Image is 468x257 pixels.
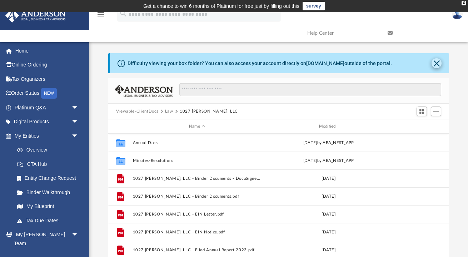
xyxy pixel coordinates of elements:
[96,10,105,19] i: menu
[264,229,393,236] div: [DATE]
[5,72,89,86] a: Tax Organizers
[264,158,393,164] div: [DATE] by ABA_NEST_APP
[10,171,89,186] a: Entity Change Request
[133,176,262,181] button: 1027 [PERSON_NAME], LLC - Binder Documents - DocuSigned.pdf
[302,19,382,47] a: Help Center
[133,230,262,234] button: 1027 [PERSON_NAME], LLC - EIN Notice.pdf
[96,14,105,19] a: menu
[41,88,57,99] div: NEW
[133,158,262,163] button: Minutes-Resolutions
[111,123,129,130] div: id
[264,211,393,218] div: [DATE]
[71,129,86,143] span: arrow_drop_down
[133,140,262,145] button: Annual Docs
[264,193,393,200] div: [DATE]
[10,185,89,199] a: Binder Walkthrough
[5,129,89,143] a: My Entitiesarrow_drop_down
[396,123,446,130] div: id
[5,44,89,58] a: Home
[133,123,261,130] div: Name
[143,2,299,10] div: Get a chance to win 6 months of Platinum for free just by filling out this
[452,9,463,19] img: User Pic
[133,194,262,199] button: 1027 [PERSON_NAME], LLC - Binder Documents.pdf
[264,123,393,130] div: Modified
[116,108,158,115] button: Viewable-ClientDocs
[165,108,173,115] button: Law
[5,58,89,72] a: Online Ordering
[179,83,441,97] input: Search files and folders
[264,247,393,253] div: [DATE]
[133,248,262,252] button: 1027 [PERSON_NAME], LLC - Filed Annual Report 2023.pdf
[71,115,86,129] span: arrow_drop_down
[128,60,392,67] div: Difficulty viewing your box folder? You can also access your account directly on outside of the p...
[264,140,393,146] div: [DATE] by ABA_NEST_APP
[5,228,86,251] a: My [PERSON_NAME] Teamarrow_drop_down
[119,10,127,18] i: search
[10,213,89,228] a: Tax Due Dates
[3,9,68,23] img: Anderson Advisors Platinum Portal
[306,60,344,66] a: [DOMAIN_NAME]
[432,58,442,68] button: Close
[71,100,86,115] span: arrow_drop_down
[303,2,325,10] a: survey
[431,107,442,117] button: Add
[10,199,86,214] a: My Blueprint
[133,212,262,217] button: 1027 [PERSON_NAME], LLC - EIN Letter.pdf
[10,143,89,157] a: Overview
[5,100,89,115] a: Platinum Q&Aarrow_drop_down
[5,115,89,129] a: Digital Productsarrow_drop_down
[180,108,238,115] button: 1027 [PERSON_NAME], LLC
[71,228,86,242] span: arrow_drop_down
[462,1,466,5] div: close
[10,157,89,171] a: CTA Hub
[417,107,427,117] button: Switch to Grid View
[5,86,89,101] a: Order StatusNEW
[264,176,393,182] div: [DATE]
